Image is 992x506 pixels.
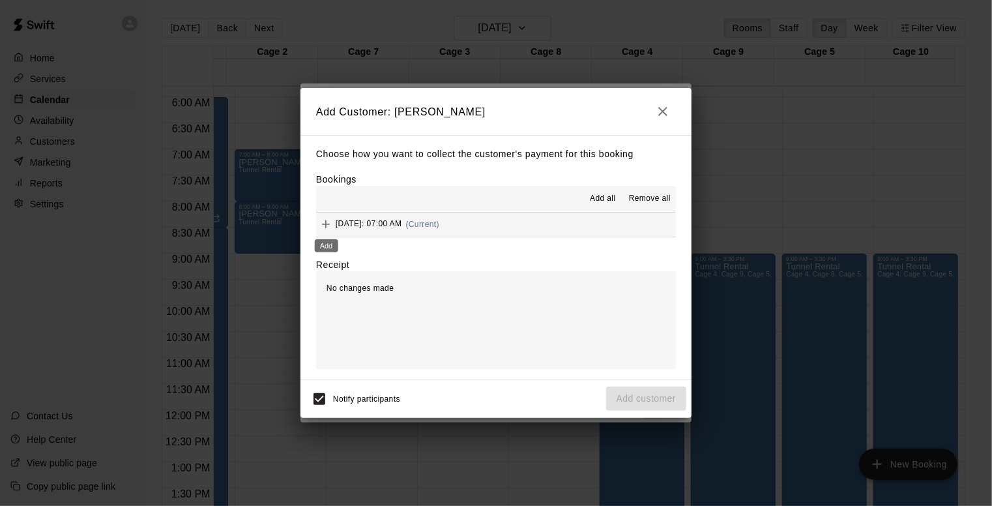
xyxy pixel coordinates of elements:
label: Bookings [316,174,357,185]
span: Add [316,219,336,229]
h2: Add Customer: [PERSON_NAME] [300,88,692,135]
p: Choose how you want to collect the customer's payment for this booking [316,146,676,162]
span: Remove all [629,192,671,205]
span: Notify participants [333,394,400,404]
button: Add[DATE]: 07:00 AM(Current) [316,213,676,237]
label: Receipt [316,258,349,271]
span: (Current) [406,220,440,229]
span: [DATE]: 07:00 AM [336,220,402,229]
button: Add all [582,188,624,209]
span: Add all [590,192,616,205]
button: Remove all [624,188,676,209]
div: Add [315,239,338,252]
span: No changes made [327,284,394,293]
